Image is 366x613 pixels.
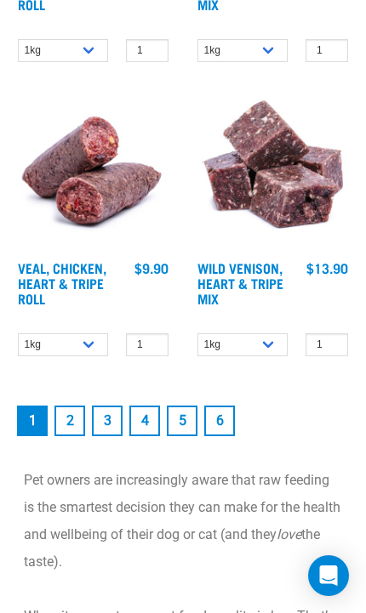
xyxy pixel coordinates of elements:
a: Wild Venison, Heart & Tripe Mix [197,264,283,302]
a: Goto page 4 [129,406,160,436]
a: Goto page 6 [204,406,235,436]
input: 1 [306,39,348,62]
a: Veal, Chicken, Heart & Tripe Roll [18,264,106,302]
div: $13.90 [306,260,348,275]
a: Goto page 2 [54,406,85,436]
em: love [277,526,301,542]
img: 1171 Venison Heart Tripe Mix 01 [193,93,352,252]
input: 1 [126,39,169,62]
div: Open Intercom Messenger [308,555,349,596]
nav: pagination [14,402,352,440]
a: Page 1 [17,406,48,436]
img: 1263 Chicken Organ Roll 02 [14,93,173,252]
a: Goto page 3 [92,406,123,436]
a: Goto page 5 [167,406,197,436]
div: $9.90 [134,260,169,275]
input: 1 [126,333,169,356]
input: 1 [306,333,348,356]
p: Pet owners are increasingly aware that raw feeding is the smartest decision they can make for the... [24,467,342,576]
